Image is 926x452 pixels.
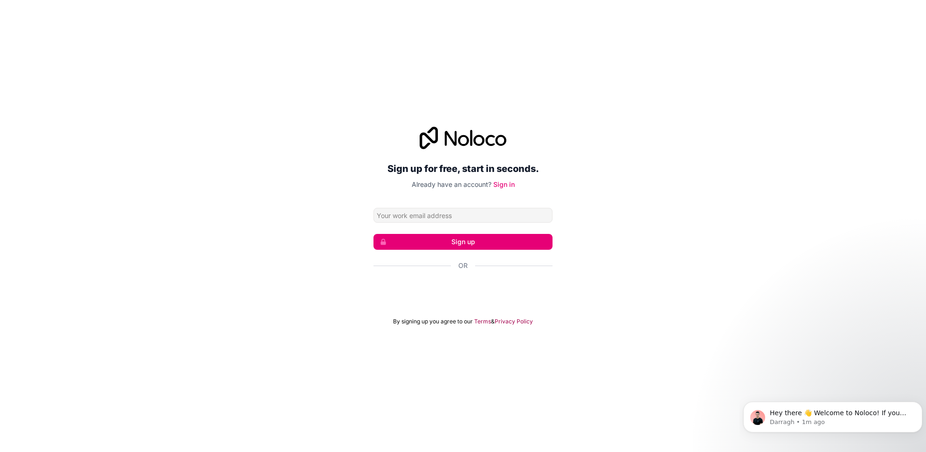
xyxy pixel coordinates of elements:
[393,318,473,325] span: By signing up you agree to our
[739,382,926,447] iframe: Intercom notifications message
[412,180,491,188] span: Already have an account?
[474,318,491,325] a: Terms
[495,318,533,325] a: Privacy Policy
[373,160,553,177] h2: Sign up for free, start in seconds.
[491,318,495,325] span: &
[369,281,557,301] iframe: «Logg på med Google»-knapp
[373,234,553,250] button: Sign up
[458,261,468,270] span: Or
[373,208,553,223] input: Email address
[493,180,515,188] a: Sign in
